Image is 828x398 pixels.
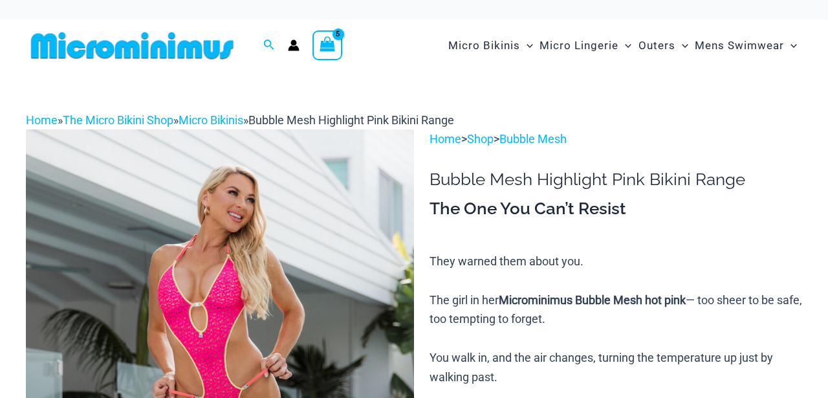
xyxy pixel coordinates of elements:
b: Microminimus Bubble Mesh hot pink [499,293,686,307]
h3: The One You Can’t Resist [430,198,802,220]
img: MM SHOP LOGO FLAT [26,31,239,60]
a: Micro BikinisMenu ToggleMenu Toggle [445,26,536,65]
a: The Micro Bikini Shop [63,113,173,127]
p: > > [430,129,802,149]
a: OutersMenu ToggleMenu Toggle [635,26,692,65]
a: Shop [467,132,494,146]
a: Mens SwimwearMenu ToggleMenu Toggle [692,26,800,65]
span: Menu Toggle [784,29,797,62]
a: Search icon link [263,38,275,54]
a: Micro LingerieMenu ToggleMenu Toggle [536,26,635,65]
span: Micro Bikinis [448,29,520,62]
a: Account icon link [288,39,300,51]
a: Home [26,113,58,127]
a: Home [430,132,461,146]
span: Outers [638,29,675,62]
a: Micro Bikinis [179,113,243,127]
span: Bubble Mesh Highlight Pink Bikini Range [248,113,454,127]
nav: Site Navigation [443,24,802,67]
span: » » » [26,113,454,127]
a: View Shopping Cart, 5 items [312,30,342,60]
span: Menu Toggle [618,29,631,62]
span: Mens Swimwear [695,29,784,62]
span: Menu Toggle [520,29,533,62]
span: Menu Toggle [675,29,688,62]
a: Bubble Mesh [499,132,567,146]
span: Micro Lingerie [539,29,618,62]
h1: Bubble Mesh Highlight Pink Bikini Range [430,170,802,190]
